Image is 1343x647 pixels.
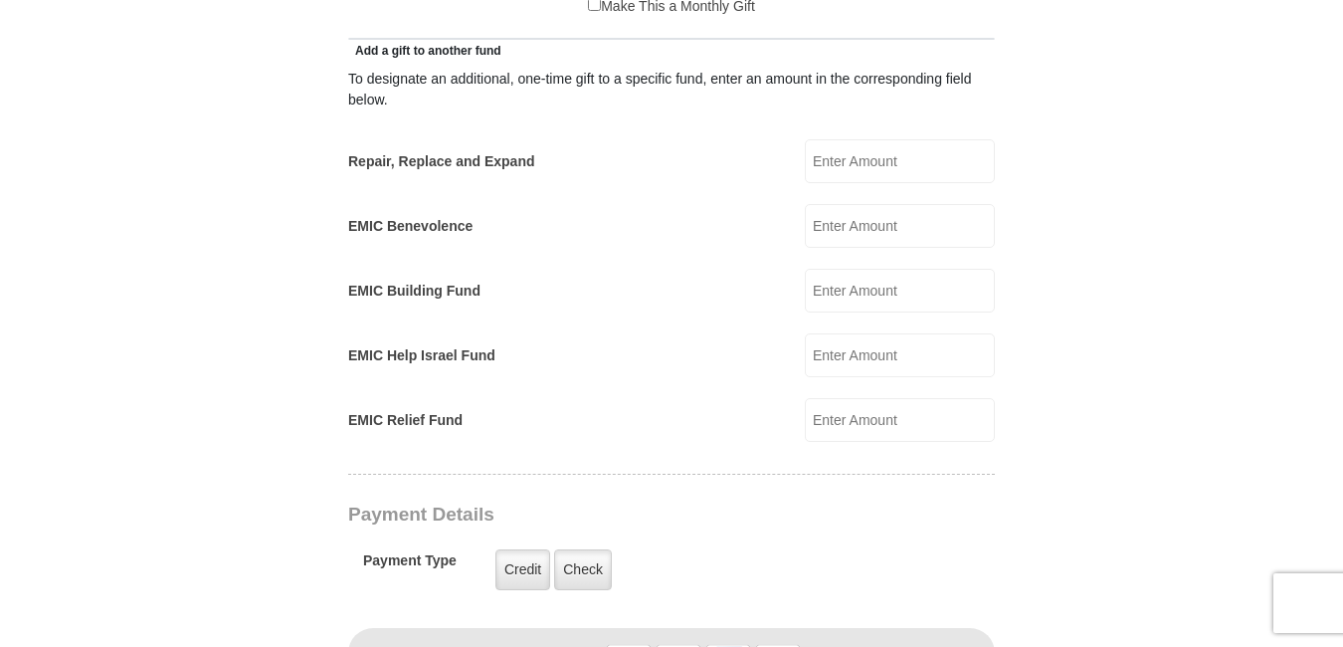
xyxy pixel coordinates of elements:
label: EMIC Benevolence [348,216,473,237]
input: Enter Amount [805,269,995,313]
label: Repair, Replace and Expand [348,151,535,172]
input: Enter Amount [805,398,995,442]
span: Add a gift to another fund [348,44,501,58]
input: Enter Amount [805,139,995,183]
h3: Payment Details [348,504,856,527]
div: To designate an additional, one-time gift to a specific fund, enter an amount in the correspondin... [348,69,995,110]
label: Check [554,549,612,590]
h5: Payment Type [363,552,457,579]
label: EMIC Relief Fund [348,410,463,431]
input: Enter Amount [805,204,995,248]
label: EMIC Building Fund [348,281,480,302]
input: Enter Amount [805,333,995,377]
label: EMIC Help Israel Fund [348,345,495,366]
label: Credit [495,549,550,590]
